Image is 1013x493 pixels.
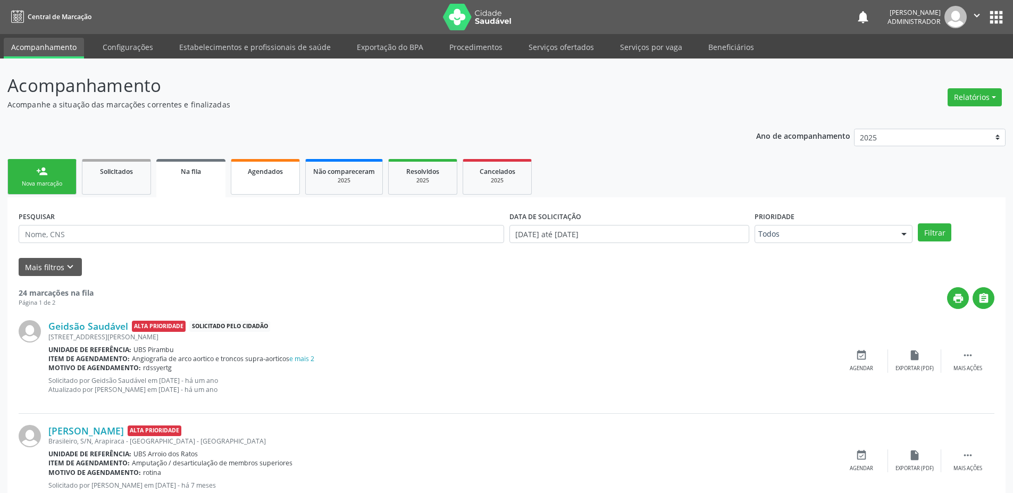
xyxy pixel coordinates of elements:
span: rdssyertg [143,363,172,372]
label: Prioridade [755,208,794,225]
a: Serviços ofertados [521,38,601,56]
button:  [973,287,994,309]
i: print [952,293,964,304]
span: Amputação / desarticulação de membros superiores [132,458,292,467]
div: 2025 [313,177,375,185]
i:  [978,293,990,304]
div: Página 1 de 2 [19,298,94,307]
button:  [967,6,987,28]
button: Filtrar [918,223,951,241]
i: event_available [856,349,867,361]
button: print [947,287,969,309]
span: Solicitado pelo cidadão [189,321,270,332]
div: Mais ações [953,365,982,372]
span: UBS Arroio dos Ratos [133,449,198,458]
b: Motivo de agendamento: [48,468,141,477]
label: DATA DE SOLICITAÇÃO [509,208,581,225]
div: [PERSON_NAME] [888,8,941,17]
span: Na fila [181,167,201,176]
span: Administrador [888,17,941,26]
b: Item de agendamento: [48,458,130,467]
img: img [944,6,967,28]
i: keyboard_arrow_down [64,261,76,273]
a: Serviços por vaga [613,38,690,56]
div: Nova marcação [15,180,69,188]
span: Cancelados [480,167,515,176]
div: person_add [36,165,48,177]
i:  [962,349,974,361]
a: [PERSON_NAME] [48,425,124,437]
div: Exportar (PDF) [895,465,934,472]
span: Agendados [248,167,283,176]
div: [STREET_ADDRESS][PERSON_NAME] [48,332,835,341]
span: Alta Prioridade [128,425,181,437]
b: Unidade de referência: [48,449,131,458]
p: Solicitado por Geidsão Saudável em [DATE] - há um ano Atualizado por [PERSON_NAME] em [DATE] - há... [48,376,835,394]
p: Acompanhe a situação das marcações correntes e finalizadas [7,99,706,110]
div: Exportar (PDF) [895,365,934,372]
button: apps [987,8,1006,27]
div: Mais ações [953,465,982,472]
b: Item de agendamento: [48,354,130,363]
button: Relatórios [948,88,1002,106]
input: Nome, CNS [19,225,504,243]
i:  [962,449,974,461]
input: Selecione um intervalo [509,225,749,243]
p: Ano de acompanhamento [756,129,850,142]
a: Exportação do BPA [349,38,431,56]
b: Motivo de agendamento: [48,363,141,372]
div: 2025 [396,177,449,185]
img: img [19,320,41,342]
a: Beneficiários [701,38,761,56]
span: Central de Marcação [28,12,91,21]
div: Agendar [850,365,873,372]
i: insert_drive_file [909,449,920,461]
strong: 24 marcações na fila [19,288,94,298]
span: Todos [758,229,891,239]
span: Resolvidos [406,167,439,176]
i: insert_drive_file [909,349,920,361]
label: PESQUISAR [19,208,55,225]
span: Alta Prioridade [132,321,186,332]
a: Acompanhamento [4,38,84,59]
span: UBS Pirambu [133,345,174,354]
i: event_available [856,449,867,461]
span: Solicitados [100,167,133,176]
a: Configurações [95,38,161,56]
p: Acompanhamento [7,72,706,99]
img: img [19,425,41,447]
a: Central de Marcação [7,8,91,26]
span: rotina [143,468,161,477]
div: Brasileiro, S/N, Arapiraca - [GEOGRAPHIC_DATA] - [GEOGRAPHIC_DATA] [48,437,835,446]
button: Mais filtroskeyboard_arrow_down [19,258,82,277]
a: e mais 2 [289,354,314,363]
p: Solicitado por [PERSON_NAME] em [DATE] - há 7 meses [48,481,835,490]
a: Geidsão Saudável [48,320,128,332]
span: Não compareceram [313,167,375,176]
a: Procedimentos [442,38,510,56]
a: Estabelecimentos e profissionais de saúde [172,38,338,56]
div: 2025 [471,177,524,185]
i:  [971,10,983,21]
div: Agendar [850,465,873,472]
span: Angiografia de arco aortico e troncos supra-aorticos [132,354,314,363]
b: Unidade de referência: [48,345,131,354]
button: notifications [856,10,870,24]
